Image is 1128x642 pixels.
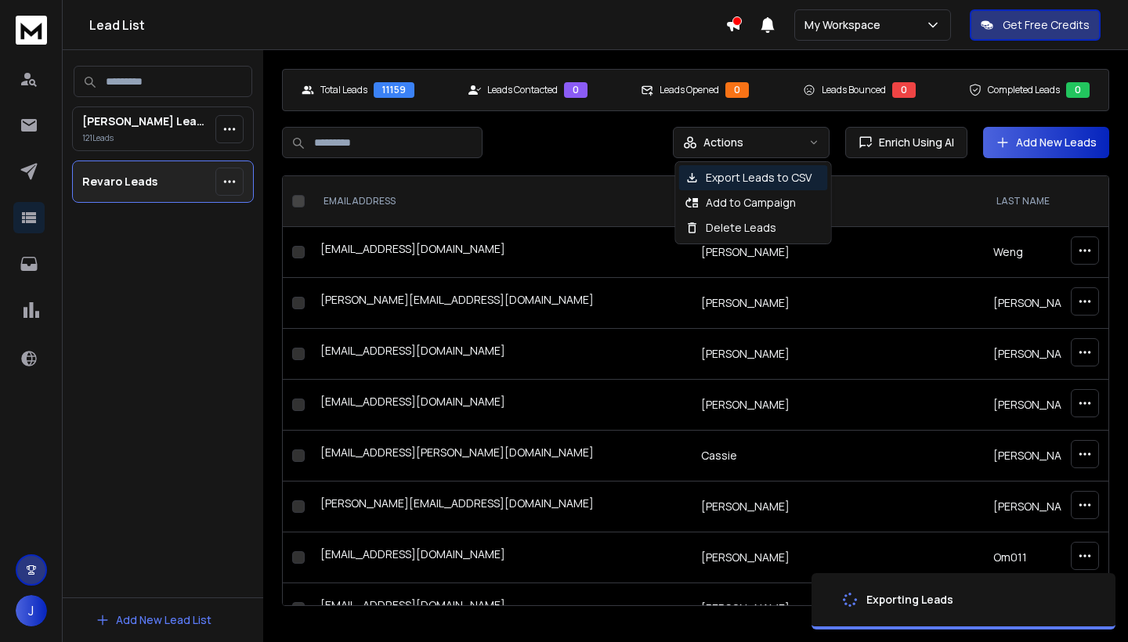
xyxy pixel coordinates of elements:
[320,394,682,416] div: [EMAIL_ADDRESS][DOMAIN_NAME]
[374,82,414,98] div: 11159
[984,278,1126,329] td: [PERSON_NAME]
[1003,17,1090,33] p: Get Free Credits
[983,127,1109,158] button: Add New Leads
[845,127,967,158] button: Enrich Using AI
[692,176,984,227] th: FIRST NAME
[703,135,743,150] p: Actions
[706,220,776,236] p: Delete Leads
[984,176,1126,227] th: LAST NAME
[311,176,692,227] th: EMAIL ADDRESS
[822,84,886,96] p: Leads Bounced
[692,329,984,380] td: [PERSON_NAME]
[984,431,1126,481] td: [PERSON_NAME]
[984,532,1126,583] td: Om011
[320,597,682,619] div: [EMAIL_ADDRESS][DOMAIN_NAME]
[970,9,1101,41] button: Get Free Credits
[706,170,812,186] p: Export Leads to CSV
[692,481,984,532] td: [PERSON_NAME]
[706,195,796,211] p: Add to Campaign
[692,583,984,634] td: [PERSON_NAME]
[988,84,1060,96] p: Completed Leads
[996,135,1097,150] a: Add New Leads
[16,16,47,45] img: logo
[320,84,367,96] p: Total Leads
[564,82,587,98] div: 0
[892,82,916,98] div: 0
[487,84,558,96] p: Leads Contacted
[1066,82,1090,98] div: 0
[320,241,682,263] div: [EMAIL_ADDRESS][DOMAIN_NAME]
[692,532,984,583] td: [PERSON_NAME]
[82,132,209,144] p: 121 Lead s
[82,114,209,129] p: [PERSON_NAME] Leads Scraping [DATE]
[16,595,47,626] button: J
[692,278,984,329] td: [PERSON_NAME]
[984,329,1126,380] td: [PERSON_NAME]
[320,546,682,568] div: [EMAIL_ADDRESS][DOMAIN_NAME]
[984,380,1126,431] td: [PERSON_NAME]
[320,292,682,314] div: [PERSON_NAME][EMAIL_ADDRESS][DOMAIN_NAME]
[320,445,682,467] div: [EMAIL_ADDRESS][PERSON_NAME][DOMAIN_NAME]
[866,592,953,608] div: Exporting Leads
[83,604,224,636] button: Add New Lead List
[692,227,984,278] td: [PERSON_NAME]
[804,17,887,33] p: My Workspace
[692,431,984,481] td: Cassie
[82,174,157,189] p: Revaro Leads
[984,481,1126,532] td: [PERSON_NAME]
[660,84,719,96] p: Leads Opened
[89,16,725,34] h1: Lead List
[692,380,984,431] td: [PERSON_NAME]
[873,135,954,150] span: Enrich Using AI
[984,227,1126,278] td: Weng
[320,496,682,518] div: [PERSON_NAME][EMAIL_ADDRESS][DOMAIN_NAME]
[320,343,682,365] div: [EMAIL_ADDRESS][DOMAIN_NAME]
[725,82,749,98] div: 0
